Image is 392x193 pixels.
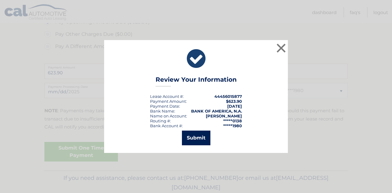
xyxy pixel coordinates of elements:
button: Submit [182,131,210,145]
div: Bank Account #: [150,123,183,128]
strong: [PERSON_NAME] [206,113,242,118]
h3: Review Your Information [156,76,237,87]
span: Payment Date [150,104,179,109]
div: Routing #: [150,118,171,123]
div: Payment Amount: [150,99,187,104]
div: : [150,104,180,109]
div: Bank Name: [150,109,175,113]
strong: BANK OF AMERICA, N.A. [191,109,242,113]
span: $623.90 [226,99,242,104]
button: × [275,42,287,54]
strong: 44456015877 [214,94,242,99]
div: Lease Account #: [150,94,184,99]
span: [DATE] [227,104,242,109]
div: Name on Account: [150,113,187,118]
